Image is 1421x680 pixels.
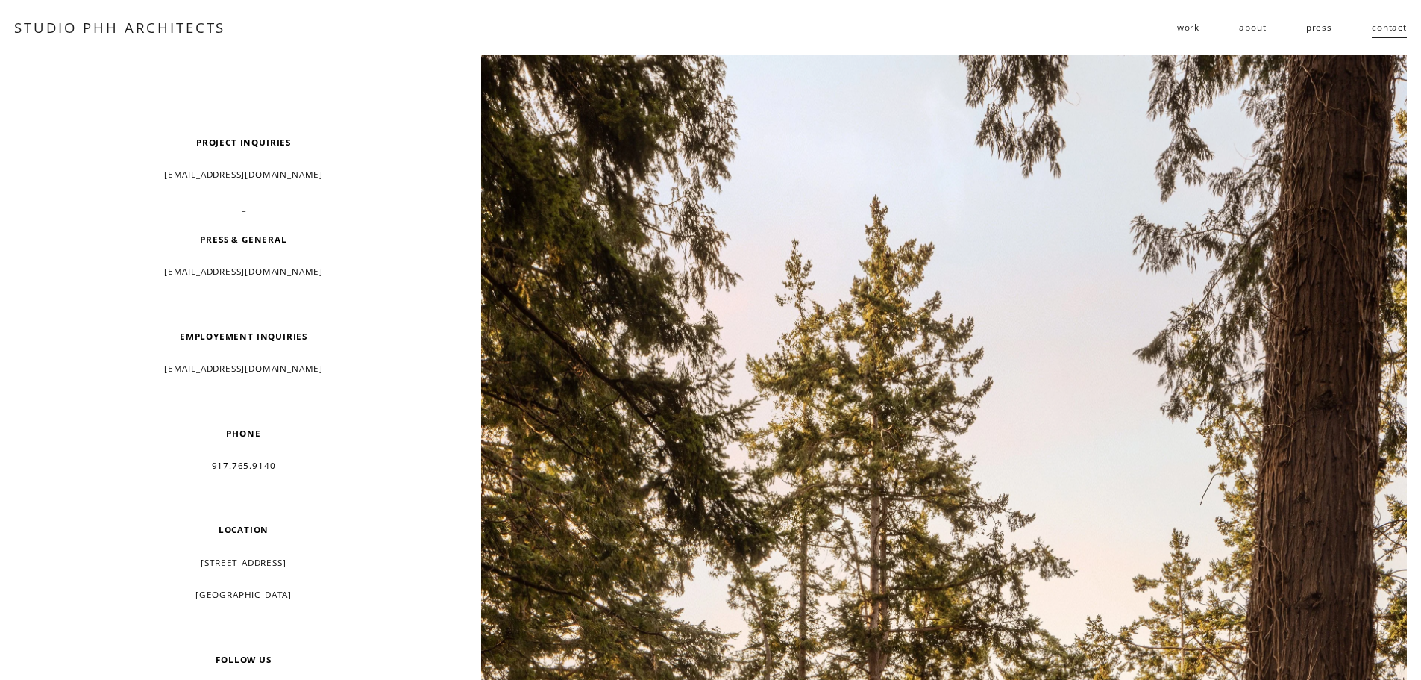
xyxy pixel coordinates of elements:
[14,18,225,37] a: STUDIO PHH ARCHITECTS
[72,616,414,637] p: _
[219,523,269,535] strong: LOCATION
[72,390,414,411] p: _
[196,136,291,148] strong: PROJECT INQUIRIES
[1239,16,1266,40] a: about
[216,653,271,665] strong: FOLLOW US
[72,358,414,379] p: [EMAIL_ADDRESS][DOMAIN_NAME]
[1177,16,1199,40] a: folder dropdown
[72,261,414,282] p: [EMAIL_ADDRESS][DOMAIN_NAME]
[1372,16,1407,40] a: contact
[180,330,307,342] strong: EMPLOYEMENT INQUIRIES
[72,196,414,218] p: _
[1177,16,1199,38] span: work
[72,163,414,185] p: [EMAIL_ADDRESS][DOMAIN_NAME]
[200,233,286,245] strong: PRESS & GENERAL
[72,552,414,573] p: [STREET_ADDRESS]
[72,455,414,476] p: 917.765.9140
[72,293,414,314] p: _
[72,487,414,508] p: _
[72,584,414,605] p: [GEOGRAPHIC_DATA]
[1306,16,1332,40] a: press
[226,427,260,439] strong: PHONE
